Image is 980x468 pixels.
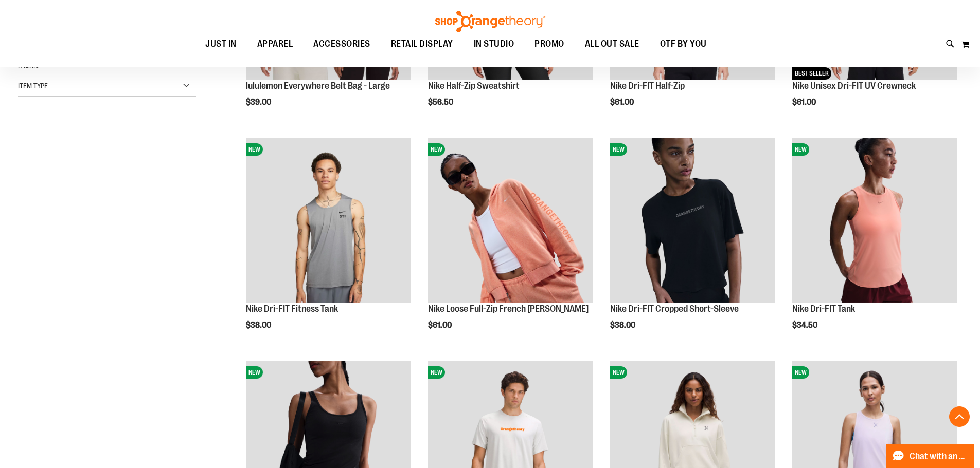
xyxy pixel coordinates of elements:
img: Shop Orangetheory [434,11,547,32]
span: NEW [792,366,809,379]
span: NEW [428,143,445,156]
span: $39.00 [246,98,273,107]
span: ALL OUT SALE [585,32,639,55]
span: NEW [428,366,445,379]
a: Nike Dri-FIT Tank [792,304,855,314]
span: NEW [610,366,627,379]
a: Nike Dri-FIT TankNEW [792,138,957,304]
a: Nike Dri-FIT Fitness TankNEW [246,138,411,304]
span: JUST IN [205,32,237,55]
span: APPAREL [257,32,293,55]
a: Nike Loose Full-Zip French Terry HoodieNEW [428,138,593,304]
a: Nike Dri-FIT Cropped Short-Sleeve [610,304,739,314]
span: OTF BY YOU [660,32,707,55]
button: Back To Top [949,406,970,427]
a: Nike Loose Full-Zip French [PERSON_NAME] [428,304,589,314]
span: PROMO [534,32,564,55]
span: $61.00 [792,98,817,107]
img: Nike Loose Full-Zip French Terry Hoodie [428,138,593,303]
span: $38.00 [246,321,273,330]
span: NEW [246,366,263,379]
span: Item Type [18,82,48,90]
div: product [787,133,962,356]
span: ACCESSORIES [313,32,370,55]
div: product [241,133,416,356]
span: $38.00 [610,321,637,330]
span: NEW [610,143,627,156]
a: Nike Dri-FIT Half-Zip [610,81,685,91]
span: BEST SELLER [792,67,831,80]
span: $34.50 [792,321,819,330]
img: Nike Dri-FIT Tank [792,138,957,303]
span: NEW [246,143,263,156]
img: Nike Dri-FIT Fitness Tank [246,138,411,303]
a: Nike Dri-FIT Cropped Short-SleeveNEW [610,138,775,304]
a: Nike Dri-FIT Fitness Tank [246,304,338,314]
span: IN STUDIO [474,32,514,55]
div: product [423,133,598,356]
span: NEW [792,143,809,156]
span: RETAIL DISPLAY [391,32,453,55]
a: Nike Half-Zip Sweatshirt [428,81,520,91]
span: $61.00 [610,98,635,107]
a: lululemon Everywhere Belt Bag - Large [246,81,390,91]
span: $61.00 [428,321,453,330]
button: Chat with an Expert [886,444,974,468]
span: $56.50 [428,98,455,107]
span: Chat with an Expert [910,452,968,461]
a: Nike Unisex Dri-FIT UV Crewneck [792,81,916,91]
div: product [605,133,780,356]
img: Nike Dri-FIT Cropped Short-Sleeve [610,138,775,303]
